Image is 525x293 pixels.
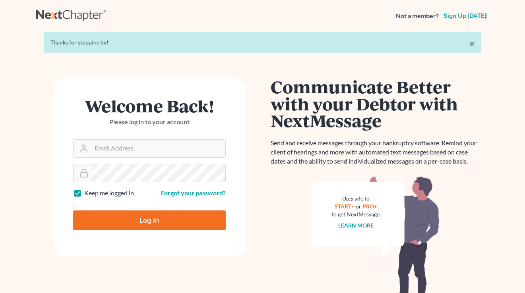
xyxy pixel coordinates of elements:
div: Thanks for stopping by! [50,39,475,46]
div: Upgrade to [331,195,381,202]
a: Learn more [338,222,374,229]
a: × [469,39,475,48]
p: Please log in to your account [73,118,226,127]
a: PRO+ [362,203,377,210]
h1: Communicate Better with your Debtor with NextMessage [271,78,481,129]
div: to get NextMessage. [331,210,381,218]
label: Keep me logged in [84,189,134,198]
a: Forgot your password? [161,189,226,197]
p: Send and receive messages through your bankruptcy software. Remind your client of hearings and mo... [271,139,481,166]
a: Sign up [DATE]! [442,13,489,19]
input: Email Address [91,140,225,157]
h1: Welcome Back! [73,97,226,114]
strong: Not a member? [396,12,439,21]
a: START+ [335,203,355,210]
span: or [356,203,361,210]
input: Log In [73,210,226,230]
